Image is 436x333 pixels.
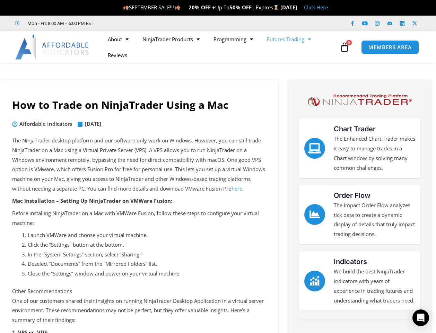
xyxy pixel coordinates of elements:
[28,230,266,240] li: Launch VMWare and choose your virtual machine.
[28,250,266,260] li: In the “System Settings” section, select “Sharing.”
[26,19,93,27] span: Mon - Fri: 8:00 AM – 6:00 PM EST
[123,4,280,11] span: SEPTEMBER SALE!!! Up To | Expires
[334,267,415,305] p: We build the best NinjaTrader indicators with years of experience in trading futures and understa...
[334,125,376,133] a: Chart Trader
[18,119,72,129] span: Affordable Indicators
[260,31,318,47] a: Futures Trading
[232,185,242,192] a: here
[85,120,101,127] time: [DATE]
[12,197,172,204] strong: Mac Installation – Setting Up NinjaTrader on VMWare Fusion:
[15,35,90,60] img: LogoAI | Affordable Indicators – NinjaTrader
[304,271,325,291] a: Indicators
[329,37,360,57] a: 0
[273,5,279,10] img: ⌛
[123,5,129,10] img: 🍂
[12,136,266,194] p: The NinjaTrader desktop platform and our software only work on Windows. However, you can still tr...
[12,209,266,228] p: Before installing NinjaTrader on a Mac with VMWare Fusion, follow these steps to configure your v...
[304,4,328,11] a: Click Here
[101,47,134,63] a: Reviews
[101,31,338,63] nav: Menu
[28,259,266,269] li: Deselect “Documents” from the “Mirrored Folders” list.
[103,20,207,27] iframe: Customer reviews powered by Trustpilot
[136,31,207,47] a: NinjaTrader Products
[304,204,325,225] a: Order Flow
[28,240,266,250] li: Click the “Settings” button at the bottom.
[12,296,266,325] p: One of our customers shared their insights on running NinjaTrader Desktop Application in a virtua...
[12,287,266,296] div: Other Recommendations
[305,93,414,108] img: NinjaTrader Logo | Affordable Indicators – NinjaTrader
[304,138,325,159] a: Chart Trader
[368,45,412,50] span: MEMBERS AREA
[101,31,136,47] a: About
[229,4,252,11] strong: 50% OFF
[361,40,419,54] a: MEMBERS AREA
[207,31,260,47] a: Programming
[346,40,352,45] span: 0
[280,4,297,11] strong: [DATE]
[334,201,415,239] p: The Impact Order Flow analyzes tick data to create a dynamic display of details that truly impact...
[189,4,215,11] strong: 20% OFF +
[412,309,429,326] div: Open Intercom Messenger
[334,257,367,266] a: Indicators
[334,134,415,173] p: The Enhanced Chart Trader makes it easy to manage trades in a Chart window by solving many common...
[175,5,180,10] img: 🍂
[28,269,266,279] li: Close the “Settings” window and power on your virtual machine.
[12,98,266,112] h1: How to Trade on NinjaTrader Using a Mac
[334,191,370,200] a: Order Flow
